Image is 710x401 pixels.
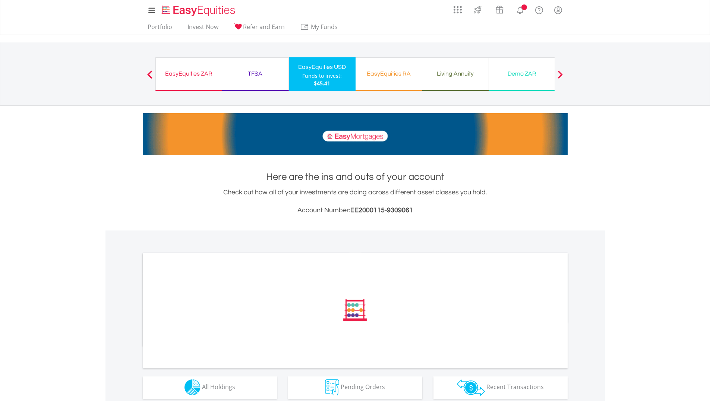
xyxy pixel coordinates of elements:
a: Refer and Earn [231,23,288,35]
span: Recent Transactions [486,383,544,391]
img: grid-menu-icon.svg [454,6,462,14]
a: Invest Now [184,23,221,35]
button: Next [553,74,568,82]
a: Notifications [511,2,530,17]
img: transactions-zar-wht.png [457,379,485,396]
a: Portfolio [145,23,175,35]
button: Recent Transactions [433,376,568,399]
button: Previous [142,74,157,82]
img: thrive-v2.svg [471,4,484,16]
span: My Funds [300,22,349,32]
h1: Here are the ins and outs of your account [143,170,568,184]
div: Check out how all of your investments are doing across different asset classes you hold. [143,187,568,216]
div: EasyEquities RA [360,69,417,79]
div: Funds to invest: [302,72,342,80]
span: Pending Orders [341,383,385,391]
div: EasyEquities ZAR [160,69,217,79]
span: EE2000115-9309061 [350,207,413,214]
span: All Holdings [202,383,235,391]
div: EasyEquities USD [293,62,351,72]
div: TFSA [227,69,284,79]
div: Demo ZAR [493,69,551,79]
span: $45.41 [314,80,330,87]
a: AppsGrid [449,2,467,14]
span: Refer and Earn [243,23,285,31]
a: FAQ's and Support [530,2,549,17]
img: EasyMortage Promotion Banner [143,113,568,155]
img: pending_instructions-wht.png [325,379,339,395]
h3: Account Number: [143,205,568,216]
a: My Profile [549,2,568,18]
img: EasyEquities_Logo.png [160,4,238,17]
div: Living Annuity [427,69,484,79]
a: Home page [159,2,238,17]
a: Vouchers [489,2,511,16]
button: All Holdings [143,376,277,399]
img: vouchers-v2.svg [493,4,506,16]
button: Pending Orders [288,376,422,399]
img: holdings-wht.png [184,379,201,395]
